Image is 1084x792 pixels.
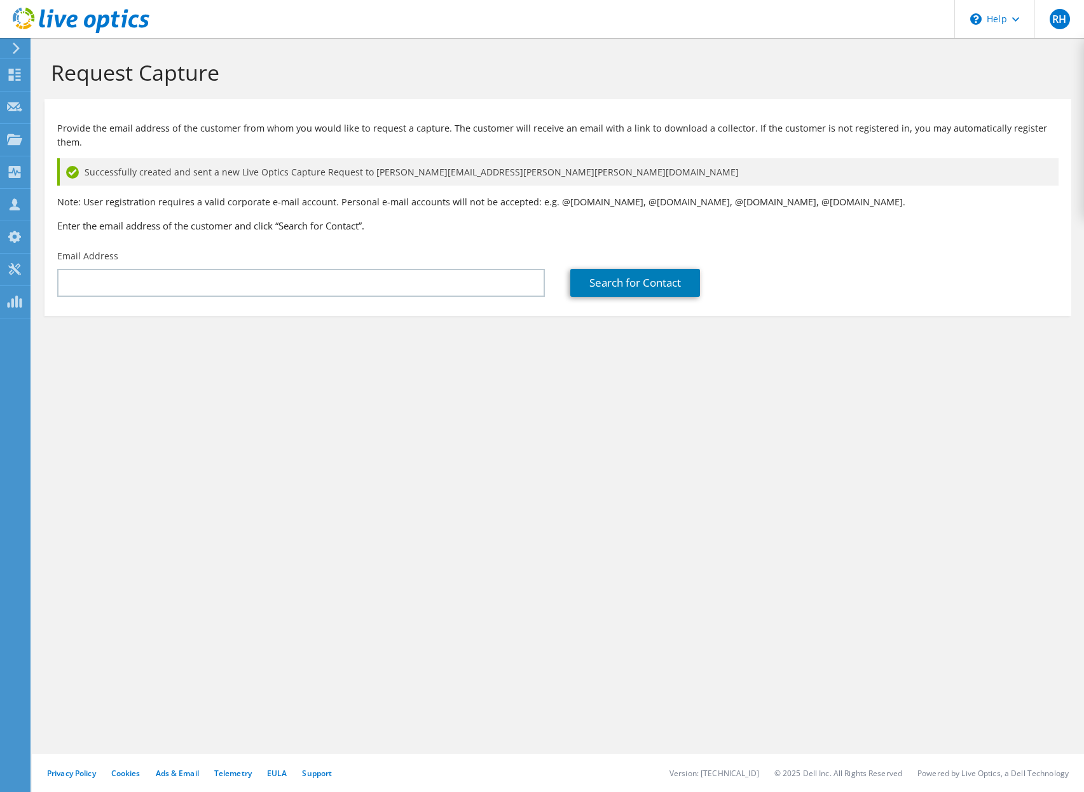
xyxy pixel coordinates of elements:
p: Provide the email address of the customer from whom you would like to request a capture. The cust... [57,121,1059,149]
a: Privacy Policy [47,768,96,779]
a: Cookies [111,768,141,779]
a: Ads & Email [156,768,199,779]
h3: Enter the email address of the customer and click “Search for Contact”. [57,219,1059,233]
p: Note: User registration requires a valid corporate e-mail account. Personal e-mail accounts will ... [57,195,1059,209]
h1: Request Capture [51,59,1059,86]
li: © 2025 Dell Inc. All Rights Reserved [774,768,902,779]
label: Email Address [57,250,118,263]
a: Telemetry [214,768,252,779]
li: Powered by Live Optics, a Dell Technology [917,768,1069,779]
a: Search for Contact [570,269,700,297]
span: Successfully created and sent a new Live Optics Capture Request to [PERSON_NAME][EMAIL_ADDRESS][P... [85,165,739,179]
li: Version: [TECHNICAL_ID] [669,768,759,779]
a: EULA [267,768,287,779]
a: Support [302,768,332,779]
span: RH [1050,9,1070,29]
svg: \n [970,13,982,25]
